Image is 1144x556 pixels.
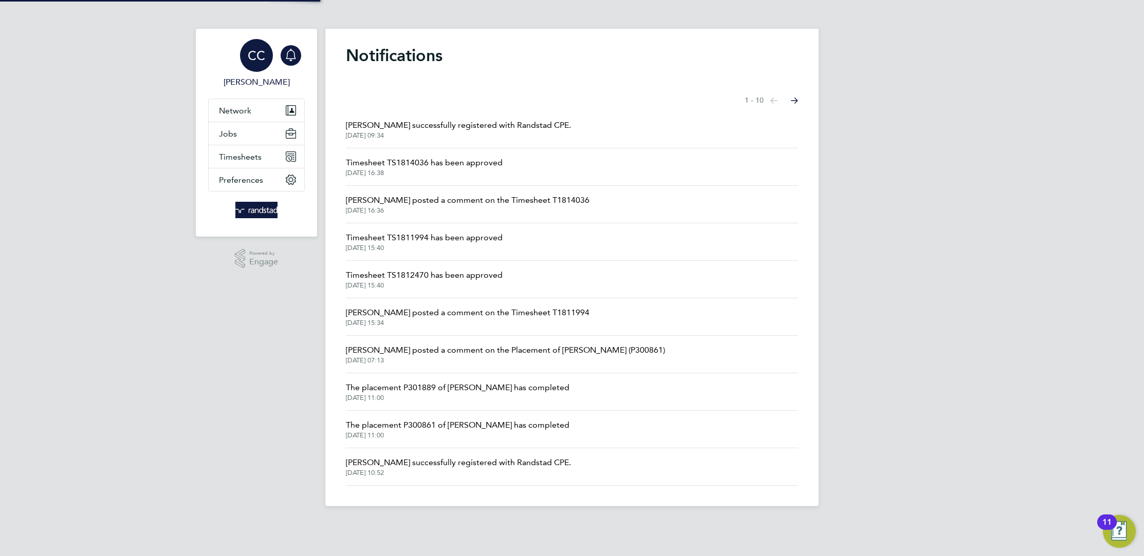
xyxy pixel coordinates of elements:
[346,119,571,131] span: [PERSON_NAME] successfully registered with Randstad CPE.
[346,206,589,215] span: [DATE] 16:36
[209,99,304,122] button: Network
[346,244,503,252] span: [DATE] 15:40
[209,168,304,191] button: Preferences
[346,381,569,402] a: The placement P301889 of [PERSON_NAME] has completed[DATE] 11:00
[346,419,569,431] span: The placement P300861 of [PERSON_NAME] has completed
[209,145,304,168] button: Timesheets
[346,131,571,140] span: [DATE] 09:34
[235,202,278,218] img: randstad-logo-retina.png
[249,258,278,266] span: Engage
[235,249,279,269] a: Powered byEngage
[219,152,262,162] span: Timesheets
[346,157,503,177] a: Timesheet TS1814036 has been approved[DATE] 16:38
[249,249,278,258] span: Powered by
[208,76,305,88] span: Corbon Clarke-Selby
[346,344,665,356] span: [PERSON_NAME] posted a comment on the Placement of [PERSON_NAME] (P300861)
[346,281,503,290] span: [DATE] 15:40
[346,194,589,215] a: [PERSON_NAME] posted a comment on the Timesheet T1814036[DATE] 16:36
[346,431,569,439] span: [DATE] 11:00
[346,306,589,327] a: [PERSON_NAME] posted a comment on the Timesheet T1811994[DATE] 15:34
[346,194,589,206] span: [PERSON_NAME] posted a comment on the Timesheet T1814036
[219,106,251,116] span: Network
[248,49,265,62] span: CC
[346,269,503,281] span: Timesheet TS1812470 has been approved
[346,456,571,469] span: [PERSON_NAME] successfully registered with Randstad CPE.
[346,344,665,365] a: [PERSON_NAME] posted a comment on the Placement of [PERSON_NAME] (P300861)[DATE] 07:13
[1102,522,1112,535] div: 11
[196,29,317,237] nav: Main navigation
[346,306,589,319] span: [PERSON_NAME] posted a comment on the Timesheet T1811994
[346,419,569,439] a: The placement P300861 of [PERSON_NAME] has completed[DATE] 11:00
[346,45,798,66] h1: Notifications
[346,381,569,394] span: The placement P301889 of [PERSON_NAME] has completed
[208,39,305,88] a: CC[PERSON_NAME]
[745,95,764,106] span: 1 - 10
[219,129,237,139] span: Jobs
[346,157,503,169] span: Timesheet TS1814036 has been approved
[346,319,589,327] span: [DATE] 15:34
[745,90,798,111] nav: Select page of notifications list
[346,469,571,477] span: [DATE] 10:52
[346,269,503,290] a: Timesheet TS1812470 has been approved[DATE] 15:40
[346,456,571,477] a: [PERSON_NAME] successfully registered with Randstad CPE.[DATE] 10:52
[208,202,305,218] a: Go to home page
[346,119,571,140] a: [PERSON_NAME] successfully registered with Randstad CPE.[DATE] 09:34
[346,169,503,177] span: [DATE] 16:38
[346,232,503,244] span: Timesheet TS1811994 has been approved
[1103,515,1136,548] button: Open Resource Center, 11 new notifications
[209,122,304,145] button: Jobs
[346,232,503,252] a: Timesheet TS1811994 has been approved[DATE] 15:40
[219,175,263,185] span: Preferences
[346,356,665,365] span: [DATE] 07:13
[346,394,569,402] span: [DATE] 11:00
